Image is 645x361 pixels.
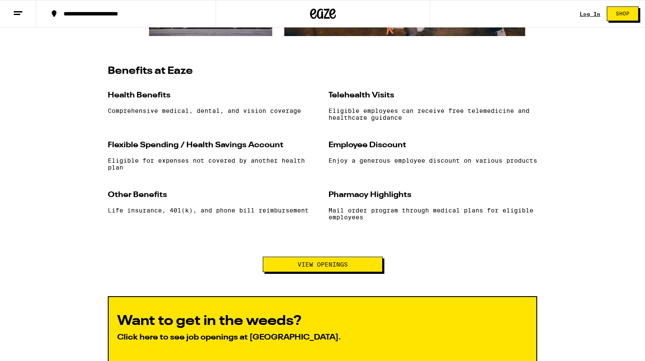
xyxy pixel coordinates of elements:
[329,89,537,101] h3: Telehealth Visits
[5,6,62,13] span: Hi. Need any help?
[329,139,537,151] h3: Employee Discount
[108,157,316,171] p: Eligible for expenses not covered by another health plan
[298,261,348,267] span: View Openings
[329,189,537,201] h3: Pharmacy Highlights
[616,11,630,16] span: Shop
[263,257,383,272] button: View Openings
[329,107,537,121] p: Eligible employees can receive free telemedicine and healthcare guidance
[108,189,316,201] h3: Other Benefits
[108,107,316,114] p: Comprehensive medical, dental, and vision coverage
[117,314,528,328] h2: Want to get in the weeds?
[108,66,537,76] h2: Benefits at Eaze
[600,6,645,21] a: Shop
[607,6,639,21] button: Shop
[329,207,537,221] p: Mail order program through medical plans for eligible employees
[108,89,316,101] h3: Health Benefits
[108,207,316,214] p: Life insurance, 401(k), and phone bill reimbursement
[580,11,600,17] a: Log In
[329,157,537,164] p: Enjoy a generous employee discount on various products
[108,139,316,151] h3: Flexible Spending / Health Savings Account
[117,332,528,343] p: Click here to see job openings at [GEOGRAPHIC_DATA].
